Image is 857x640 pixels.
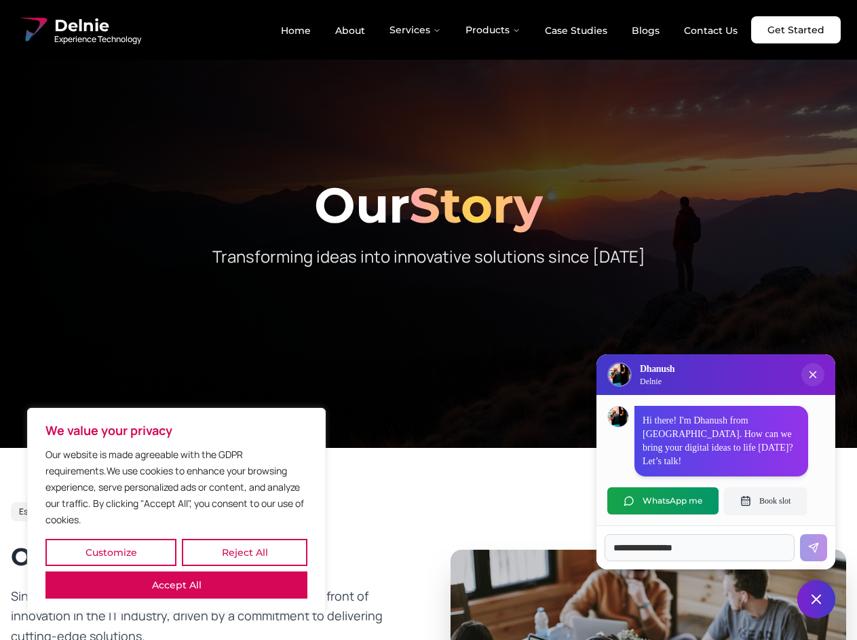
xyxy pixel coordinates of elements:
button: Services [379,16,452,43]
button: Accept All [45,571,307,599]
nav: Main [270,16,748,43]
button: Reject All [182,539,307,566]
h2: Our Journey [11,543,407,570]
img: Delnie Logo [609,364,630,385]
p: Our website is made agreeable with the GDPR requirements.We use cookies to enhance your browsing ... [45,447,307,528]
span: Story [409,175,543,235]
a: Contact Us [673,19,748,42]
a: Blogs [621,19,670,42]
a: Delnie Logo Full [16,14,141,46]
p: Transforming ideas into innovative solutions since [DATE] [168,246,689,267]
span: Delnie [54,15,141,37]
h3: Dhanush [640,362,674,376]
p: We value your privacy [45,422,307,438]
button: Products [455,16,531,43]
a: About [324,19,376,42]
p: Delnie [640,376,674,387]
button: WhatsApp me [607,487,719,514]
p: Hi there! I'm Dhanush from [GEOGRAPHIC_DATA]. How can we bring your digital ideas to life [DATE]?... [643,414,800,468]
button: Customize [45,539,176,566]
a: Home [270,19,322,42]
button: Close chat popup [801,363,824,386]
button: Close chat [797,580,835,618]
img: Dhanush [608,407,628,427]
img: Delnie Logo [16,14,49,46]
a: Case Studies [534,19,618,42]
span: Est. 2017 [19,506,52,517]
h1: Our [11,181,846,229]
button: Book slot [724,487,807,514]
span: Experience Technology [54,34,141,45]
a: Get Started [751,16,841,43]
